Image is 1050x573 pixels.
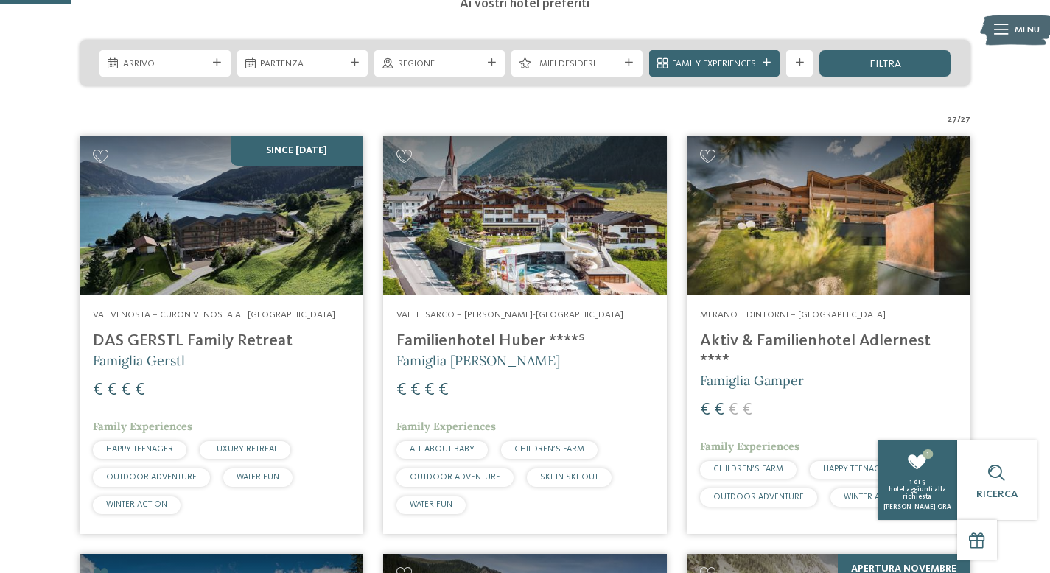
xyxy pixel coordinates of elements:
span: SKI-IN SKI-OUT [540,473,598,482]
span: € [700,401,710,419]
span: OUTDOOR ADVENTURE [106,473,197,482]
span: € [742,401,752,419]
span: 27 [948,113,957,126]
img: Aktiv & Familienhotel Adlernest **** [687,136,970,295]
span: ALL ABOUT BABY [410,445,475,454]
span: I miei desideri [535,57,619,71]
span: Famiglia Gamper [700,372,804,389]
span: Family Experiences [672,57,756,71]
span: € [714,401,724,419]
h4: Aktiv & Familienhotel Adlernest **** [700,331,957,371]
span: OUTDOOR ADVENTURE [713,493,804,502]
span: Regione [398,57,482,71]
span: € [396,382,407,399]
span: HAPPY TEENAGER [106,445,173,454]
span: Famiglia [PERSON_NAME] [396,352,560,369]
span: Famiglia Gerstl [93,352,185,369]
span: Val Venosta – Curon Venosta al [GEOGRAPHIC_DATA] [93,310,335,320]
a: Cercate un hotel per famiglie? Qui troverete solo i migliori! Merano e dintorni – [GEOGRAPHIC_DAT... [687,136,970,535]
span: 1 [909,479,912,485]
span: / [957,113,961,126]
span: WATER FUN [237,473,279,482]
span: Arrivo [123,57,207,71]
span: [PERSON_NAME] ora [883,504,951,510]
span: Family Experiences [396,420,496,433]
span: Valle Isarco – [PERSON_NAME]-[GEOGRAPHIC_DATA] [396,310,623,320]
span: € [410,382,421,399]
span: 1 [923,449,934,460]
a: Cercate un hotel per famiglie? Qui troverete solo i migliori! SINCE [DATE] Val Venosta – Curon Ve... [80,136,363,535]
span: € [438,382,449,399]
span: LUXURY RETREAT [213,445,277,454]
span: € [424,382,435,399]
span: hotel aggiunti alla richiesta [889,486,946,500]
span: Ricerca [976,489,1018,499]
span: € [93,382,103,399]
span: di [914,479,920,485]
span: Family Experiences [93,420,192,433]
span: € [728,401,738,419]
span: € [135,382,145,399]
span: 27 [961,113,970,126]
span: Merano e dintorni – [GEOGRAPHIC_DATA] [700,310,886,320]
h4: DAS GERSTL Family Retreat [93,331,350,351]
span: CHILDREN’S FARM [713,465,783,474]
span: OUTDOOR ADVENTURE [410,473,500,482]
img: Cercate un hotel per famiglie? Qui troverete solo i migliori! [80,136,363,295]
span: CHILDREN’S FARM [514,445,584,454]
a: Cercate un hotel per famiglie? Qui troverete solo i migliori! Valle Isarco – [PERSON_NAME]-[GEOGR... [383,136,667,535]
span: Family Experiences [700,440,799,453]
span: € [107,382,117,399]
span: WINTER ACTION [106,500,167,509]
span: HAPPY TEENAGER [823,465,890,474]
span: WATER FUN [410,500,452,509]
span: Partenza [260,57,344,71]
span: € [121,382,131,399]
span: 5 [922,479,925,485]
span: filtra [869,59,901,69]
a: 1 1 di 5 hotel aggiunti alla richiesta [PERSON_NAME] ora [878,440,957,520]
img: Cercate un hotel per famiglie? Qui troverete solo i migliori! [383,136,667,295]
span: WINTER ACTION [844,493,905,502]
h4: Familienhotel Huber ****ˢ [396,331,654,351]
